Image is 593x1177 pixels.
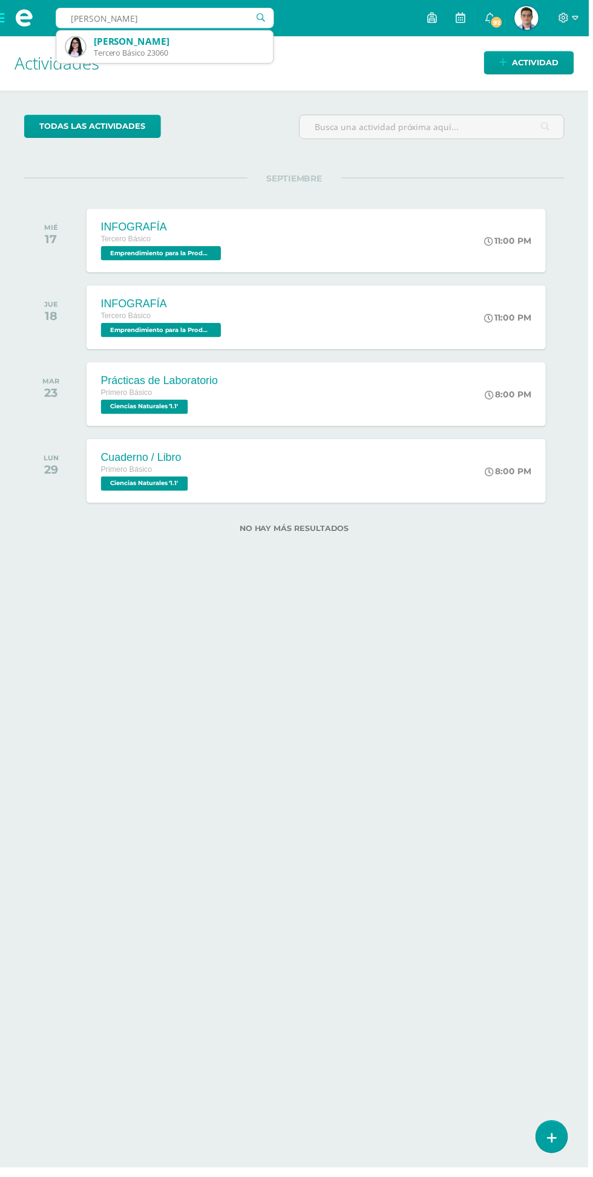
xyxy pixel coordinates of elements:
span: Emprendimiento para la Productividad '3.3' [102,248,223,262]
div: MAR [43,380,60,388]
div: INFOGRAFÍA [102,223,226,235]
span: Emprendimiento para la Productividad '3.2' [102,325,223,340]
div: INFOGRAFÍA [102,300,226,313]
span: 92 [494,16,507,29]
div: 23 [43,388,60,403]
input: Busca una actividad próxima aquí... [302,116,568,140]
div: 29 [44,466,59,480]
h1: Actividades [15,36,578,91]
span: Tercero Básico [102,314,152,322]
div: 11:00 PM [488,315,536,325]
a: Actividad [488,51,578,75]
span: Actividad [516,52,563,74]
div: 17 [45,233,59,248]
div: Prácticas de Laboratorio [102,377,220,390]
span: Primero Básico [102,391,153,400]
span: Ciencias Naturales '1.1' [102,480,189,495]
span: Tercero Básico [102,236,152,245]
div: MIÉ [45,225,59,233]
img: 1e11f83af82549c28ccae48933a3ce3e.png [67,37,86,57]
label: No hay más resultados [24,528,569,537]
div: 18 [45,311,59,325]
div: 8:00 PM [489,392,536,403]
div: 8:00 PM [489,469,536,480]
a: todas las Actividades [24,116,162,139]
span: Primero Básico [102,469,153,477]
div: Tercero Básico 23060 [94,48,266,59]
div: Cuaderno / Libro [102,455,192,468]
div: JUE [45,302,59,311]
img: af73b71652ad57d3cfb98d003decfcc7.png [519,6,543,30]
div: [PERSON_NAME] [94,36,266,48]
input: Busca un usuario... [56,8,276,28]
span: Ciencias Naturales '1.1' [102,403,189,417]
div: LUN [44,457,59,466]
span: SEPTIEMBRE [249,174,344,185]
div: 11:00 PM [488,237,536,248]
